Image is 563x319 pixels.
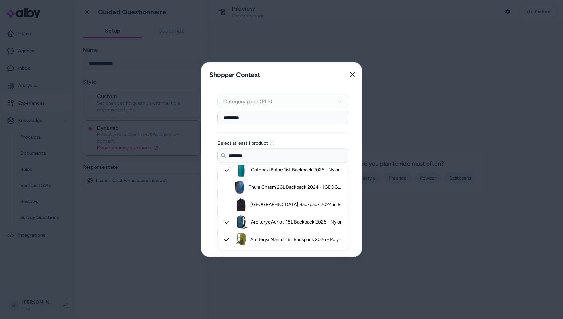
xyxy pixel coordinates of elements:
[217,141,268,146] label: Select at least 1 product
[234,198,248,211] img: Brixton University Backpack 2024 in Black
[235,163,248,177] img: Cotopaxi Batac 16L Backpack 2025 - Nylon
[234,233,248,246] img: Arc'teryx Mantis 16L Backpack 2026 - Polyester
[251,167,341,173] span: Cotopaxi Batac 16L Backpack 2025 - Nylon
[233,181,246,194] img: Thule Chasm 26L Backpack 2024 - Nylon
[207,68,260,81] h2: Shopper Context
[217,227,249,241] button: Submit
[249,184,344,191] span: Thule Chasm 26L Backpack 2024 - [GEOGRAPHIC_DATA]
[250,236,344,243] span: Arc'teryx Mantis 16L Backpack 2026 - Polyester
[251,219,343,226] span: Arc'teryx Aerios 18L Backpack 2026 - Nylon
[235,215,248,229] img: Arc'teryx Aerios 18L Backpack 2026 - Nylon
[250,201,344,208] span: [GEOGRAPHIC_DATA] Backpack 2024 in Black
